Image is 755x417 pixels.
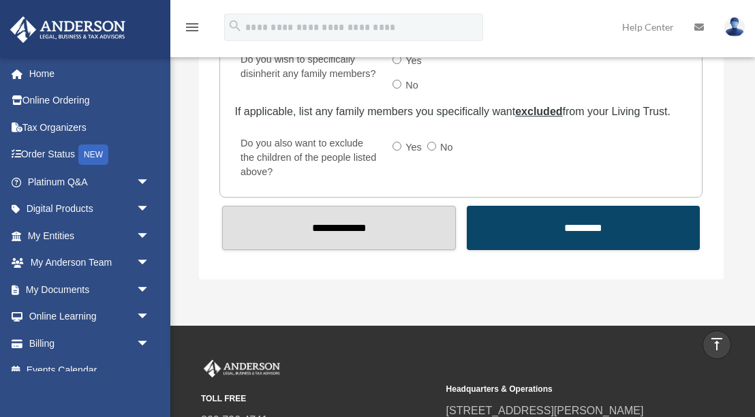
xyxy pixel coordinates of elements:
span: arrow_drop_down [136,303,164,331]
a: My Anderson Teamarrow_drop_down [10,249,170,277]
small: Headquarters & Operations [446,382,682,397]
a: Digital Productsarrow_drop_down [10,196,170,223]
u: excluded [515,106,562,117]
div: NEW [78,144,108,165]
a: Tax Organizers [10,114,170,141]
a: vertical_align_top [703,330,731,359]
span: arrow_drop_down [136,249,164,277]
a: [STREET_ADDRESS][PERSON_NAME] [446,405,644,416]
i: menu [184,19,200,35]
small: TOLL FREE [201,392,437,406]
span: arrow_drop_down [136,330,164,358]
label: Yes [401,137,427,159]
a: My Documentsarrow_drop_down [10,276,170,303]
img: Anderson Advisors Platinum Portal [6,16,129,43]
a: Events Calendar [10,357,170,384]
label: No [436,137,459,159]
label: Yes [401,50,427,72]
i: search [228,18,243,33]
a: Online Ordering [10,87,170,114]
label: Do you wish to specifically disinherit any family members? [234,50,382,99]
label: Do you also want to exclude the children of the people listed above? [234,135,382,183]
a: menu [184,24,200,35]
img: User Pic [724,17,745,37]
a: Platinum Q&Aarrow_drop_down [10,168,170,196]
a: My Entitiesarrow_drop_down [10,222,170,249]
a: Billingarrow_drop_down [10,330,170,357]
span: arrow_drop_down [136,196,164,223]
img: Anderson Advisors Platinum Portal [201,360,283,377]
a: Order StatusNEW [10,141,170,169]
span: arrow_drop_down [136,222,164,250]
a: Online Learningarrow_drop_down [10,303,170,330]
span: arrow_drop_down [136,276,164,304]
i: vertical_align_top [709,336,725,352]
span: arrow_drop_down [136,168,164,196]
label: No [401,75,424,97]
div: If applicable, list any family members you specifically want from your Living Trust. [234,102,687,121]
a: Home [10,60,170,87]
